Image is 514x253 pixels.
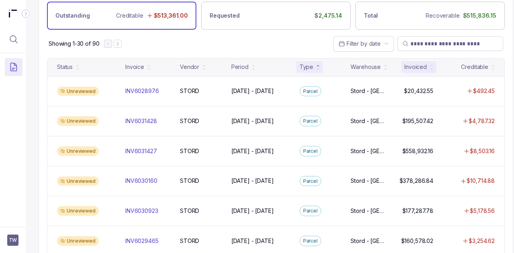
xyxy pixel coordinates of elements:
[21,9,31,18] div: Collapse Icon
[57,176,99,186] div: Unreviewed
[461,63,488,71] div: Creditable
[116,12,143,20] p: Creditable
[57,63,73,71] div: Status
[303,237,318,245] p: Parcel
[469,117,495,125] p: $4,787.32
[180,237,199,245] p: STORD
[180,117,199,125] p: STORD
[303,87,318,95] p: Parcel
[314,12,342,20] p: $2,475.14
[125,117,157,125] p: INV6031428
[49,40,99,48] div: Remaining page entries
[339,40,381,48] search: Date Range Picker
[347,40,381,47] span: Filter by date
[364,12,378,20] p: Total
[114,40,122,48] button: Next Page
[463,12,496,20] p: $515,836.15
[125,63,144,71] div: Invoice
[5,58,22,76] button: Menu Icon Button DocumentTextIcon
[404,87,433,95] p: $20,432.55
[469,237,495,245] p: $3,254.62
[401,237,433,245] p: $160,578.02
[125,87,159,95] p: INV6028976
[210,12,240,20] p: Requested
[125,147,157,155] p: INV6031427
[333,36,394,51] button: Date Range Picker
[57,116,99,126] div: Unreviewed
[180,147,199,155] p: STORD
[351,63,381,71] div: Warehouse
[303,207,318,215] p: Parcel
[57,146,99,156] div: Unreviewed
[351,237,386,245] p: Stord - [GEOGRAPHIC_DATA]
[231,87,274,95] p: [DATE] - [DATE]
[125,237,159,245] p: INV6029465
[125,177,157,185] p: INV6030160
[351,147,386,155] p: Stord - [GEOGRAPHIC_DATA]
[57,87,99,96] div: Unreviewed
[351,87,386,95] p: Stord - [GEOGRAPHIC_DATA]
[57,206,99,216] div: Unreviewed
[303,177,318,185] p: Parcel
[231,177,274,185] p: [DATE] - [DATE]
[402,117,433,125] p: $195,507.42
[467,177,495,185] p: $10,714.88
[7,235,18,246] button: User initials
[5,30,22,48] button: Menu Icon Button MagnifyingGlassIcon
[180,87,199,95] p: STORD
[55,12,90,20] p: Outstanding
[49,40,99,48] p: Showing 1-30 of 90
[231,147,274,155] p: [DATE] - [DATE]
[402,147,433,155] p: $558,932.16
[180,207,199,215] p: STORD
[470,147,495,155] p: $8,503.16
[470,207,495,215] p: $5,178.56
[400,177,433,185] p: $378,286.84
[231,63,249,71] div: Period
[351,177,386,185] p: Stord - [GEOGRAPHIC_DATA]
[57,236,99,246] div: Unreviewed
[473,87,495,95] p: $492.45
[404,63,427,71] div: Invoiced
[125,207,158,215] p: INV6030923
[426,12,459,20] p: Recoverable
[351,117,386,125] p: Stord - [GEOGRAPHIC_DATA]
[351,207,386,215] p: Stord - [GEOGRAPHIC_DATA]
[303,117,318,125] p: Parcel
[303,147,318,155] p: Parcel
[180,63,199,71] div: Vendor
[180,177,199,185] p: STORD
[402,207,433,215] p: $177,287.78
[231,117,274,125] p: [DATE] - [DATE]
[154,12,188,20] p: $513,361.00
[231,207,274,215] p: [DATE] - [DATE]
[300,63,313,71] div: Type
[231,237,274,245] p: [DATE] - [DATE]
